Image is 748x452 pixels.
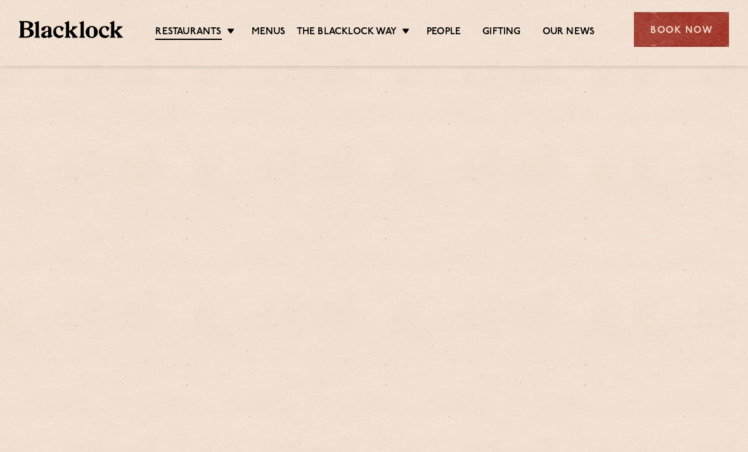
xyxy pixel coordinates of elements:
a: Menus [252,26,286,39]
div: Book Now [634,12,729,47]
a: The Blacklock Way [297,26,397,39]
a: Our News [543,26,595,39]
img: BL_Textured_Logo-footer-cropped.svg [19,21,123,39]
a: People [427,26,461,39]
a: Restaurants [155,26,221,40]
a: Gifting [482,26,520,39]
